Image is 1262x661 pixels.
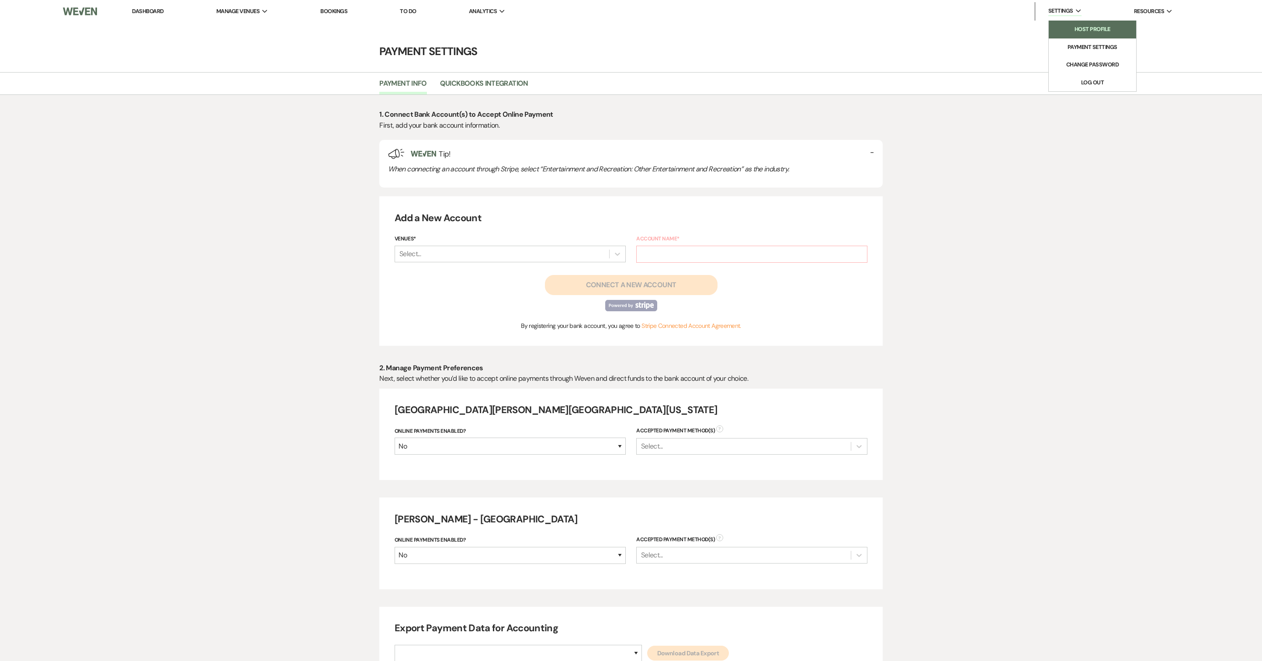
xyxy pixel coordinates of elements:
[1048,7,1073,15] span: Settings
[1053,25,1132,34] li: Host Profile
[395,536,626,545] label: Online Payments Enabled?
[1053,60,1132,69] li: Change Password
[379,363,882,373] h3: 2. Manage Payment Preferences
[605,300,657,311] img: powered_by_stripe.svg
[395,234,626,244] label: Venues*
[1049,56,1136,73] a: Change Password
[395,321,867,330] p: By registering your bank account, you agree to
[870,149,874,156] button: -
[545,275,718,295] button: Connect a New Account
[440,78,528,94] a: Quickbooks Integration
[388,149,405,159] img: loud-speaker-illustration.svg
[395,622,867,635] h4: Export Payment Data for Accounting
[63,2,97,21] img: Weven Logo
[216,7,260,16] span: Manage Venues
[400,7,416,15] a: To Do
[1134,7,1164,16] span: Resources
[636,427,867,435] div: Accepted Payment Method(s)
[641,550,662,560] div: Select...
[716,534,723,541] span: ?
[647,646,729,661] button: Download Data Export
[320,7,347,15] a: Bookings
[388,160,874,179] div: When connecting an account through Stripe, select “Entertainment and Recreation: Other Entertainm...
[379,373,882,384] p: Next, select whether you’d like to accept online payments through Weven and direct funds to the b...
[399,249,421,259] div: Select...
[316,44,946,59] h4: Payment Settings
[395,404,867,417] h4: [GEOGRAPHIC_DATA][PERSON_NAME][GEOGRAPHIC_DATA][US_STATE]
[395,513,867,526] h4: [PERSON_NAME] - [GEOGRAPHIC_DATA]
[395,427,626,436] label: Online Payments Enabled?
[379,78,426,94] a: Payment Info
[379,120,882,131] p: First, add your bank account information.
[636,536,867,543] div: Accepted Payment Method(s)
[379,140,882,188] div: Tip!
[469,7,497,16] span: Analytics
[1049,21,1136,38] a: Host Profile
[379,109,882,120] p: 1. Connect Bank Account(s) to Accept Online Payment
[1053,43,1132,52] li: Payment Settings
[1049,38,1136,56] a: Payment Settings
[395,212,867,225] h4: Add a New Account
[636,234,867,244] label: Account Name*
[1049,74,1136,91] a: Log Out
[641,441,662,452] div: Select...
[716,425,723,432] span: ?
[641,322,741,330] a: Stripe Connected Account Agreement.
[132,7,163,15] a: Dashboard
[411,151,436,157] img: weven-logo-green.svg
